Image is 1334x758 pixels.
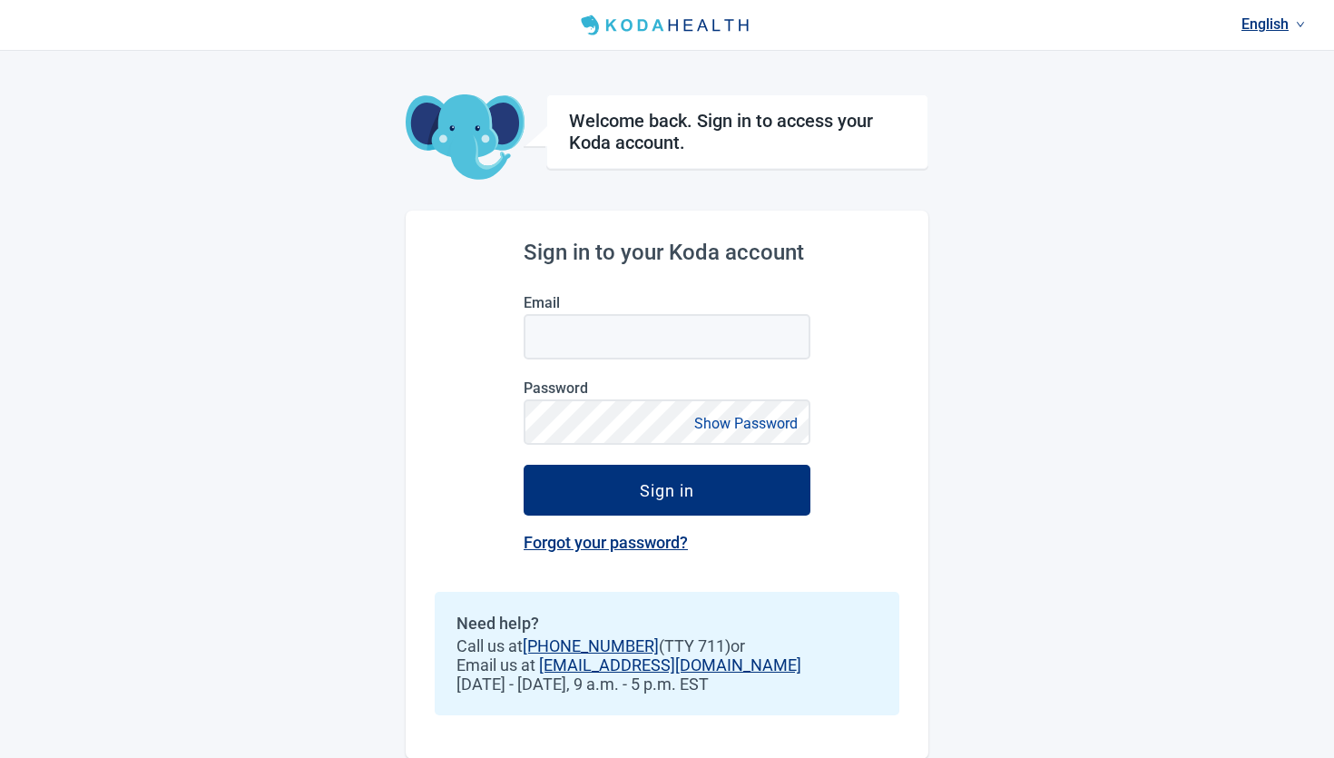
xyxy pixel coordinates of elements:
[539,655,801,674] a: [EMAIL_ADDRESS][DOMAIN_NAME]
[1234,9,1312,39] a: Current language: English
[524,379,810,397] label: Password
[524,533,688,552] a: Forgot your password?
[524,294,810,311] label: Email
[1296,20,1305,29] span: down
[406,94,525,182] img: Koda Elephant
[574,11,760,40] img: Koda Health
[456,655,878,674] span: Email us at
[456,636,878,655] span: Call us at (TTY 711) or
[524,240,810,265] h2: Sign in to your Koda account
[524,465,810,516] button: Sign in
[569,110,906,153] h1: Welcome back. Sign in to access your Koda account.
[640,481,694,499] div: Sign in
[456,674,878,694] span: [DATE] - [DATE], 9 a.m. - 5 p.m. EST
[689,411,803,436] button: Show Password
[523,636,659,655] a: [PHONE_NUMBER]
[456,614,878,633] h2: Need help?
